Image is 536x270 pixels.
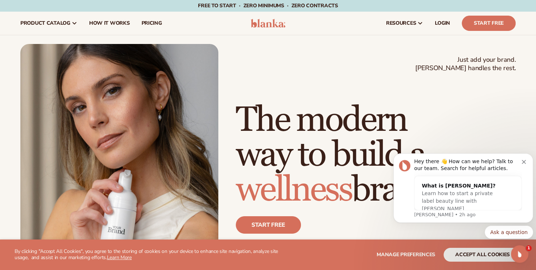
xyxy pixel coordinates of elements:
[236,216,301,234] a: Start free
[89,20,130,26] span: How It Works
[83,12,136,35] a: How It Works
[135,12,167,35] a: pricing
[141,20,162,26] span: pricing
[20,20,70,26] span: product catalog
[15,12,83,35] a: product catalog
[462,16,516,31] a: Start Free
[415,56,516,73] span: Just add your brand. [PERSON_NAME] handles the rest.
[380,12,429,35] a: resources
[390,129,536,250] iframe: Intercom notifications message
[526,245,532,251] span: 1
[236,169,352,211] span: wellness
[198,2,338,9] span: Free to start · ZERO minimums · ZERO contracts
[377,248,435,262] button: Manage preferences
[444,248,521,262] button: accept all cookies
[386,20,416,26] span: resources
[236,103,516,207] h1: The modern way to build a brand
[429,12,456,35] a: LOGIN
[435,20,450,26] span: LOGIN
[107,254,132,261] a: Learn More
[251,19,285,28] img: logo
[377,251,435,258] span: Manage preferences
[15,249,285,261] p: By clicking "Accept All Cookies", you agree to the storing of cookies on your device to enhance s...
[511,245,528,263] iframe: Intercom live chat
